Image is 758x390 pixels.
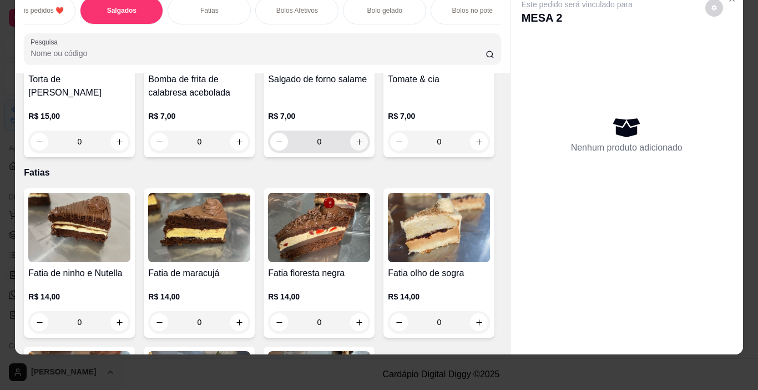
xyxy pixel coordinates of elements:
p: Bolo gelado [367,6,402,15]
p: MESA 2 [522,10,633,26]
p: R$ 7,00 [268,111,370,122]
button: decrease-product-quantity [150,313,168,331]
button: decrease-product-quantity [31,133,48,151]
h4: Bomba de frita de calabresa acebolada [148,73,250,99]
img: product-image [268,193,370,262]
input: Pesquisa [31,48,486,59]
p: Fatias [24,166,501,179]
h4: Fatia olho de sogra [388,267,490,280]
p: R$ 7,00 [388,111,490,122]
button: increase-product-quantity [350,133,368,151]
p: R$ 15,00 [28,111,130,122]
h4: Torta de [PERSON_NAME] [28,73,130,99]
h4: Fatia floresta negra [268,267,370,280]
img: product-image [148,193,250,262]
p: R$ 14,00 [148,291,250,302]
button: increase-product-quantity [110,313,128,331]
h4: Tomate & cia [388,73,490,86]
p: Fatias [200,6,219,15]
button: decrease-product-quantity [31,313,48,331]
button: decrease-product-quantity [150,133,168,151]
p: Nenhum produto adicionado [571,141,683,154]
p: Bolos no pote [452,6,493,15]
button: increase-product-quantity [230,313,248,331]
p: R$ 14,00 [28,291,130,302]
button: decrease-product-quantity [270,133,288,151]
img: product-image [28,193,130,262]
p: Os mais pedidos ❤️ [4,6,64,15]
p: R$ 14,00 [268,291,370,302]
button: decrease-product-quantity [390,133,408,151]
p: Salgados [107,6,137,15]
button: increase-product-quantity [110,133,128,151]
h4: Fatia de maracujá [148,267,250,280]
button: increase-product-quantity [470,313,488,331]
button: increase-product-quantity [350,313,368,331]
p: R$ 7,00 [148,111,250,122]
p: R$ 14,00 [388,291,490,302]
h4: Fatia de ninho e Nutella [28,267,130,280]
p: Bolos Afetivos [276,6,318,15]
h4: Salgado de forno salame [268,73,370,86]
button: decrease-product-quantity [270,313,288,331]
button: increase-product-quantity [230,133,248,151]
img: product-image [388,193,490,262]
button: increase-product-quantity [470,133,488,151]
button: decrease-product-quantity [390,313,408,331]
label: Pesquisa [31,37,62,47]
